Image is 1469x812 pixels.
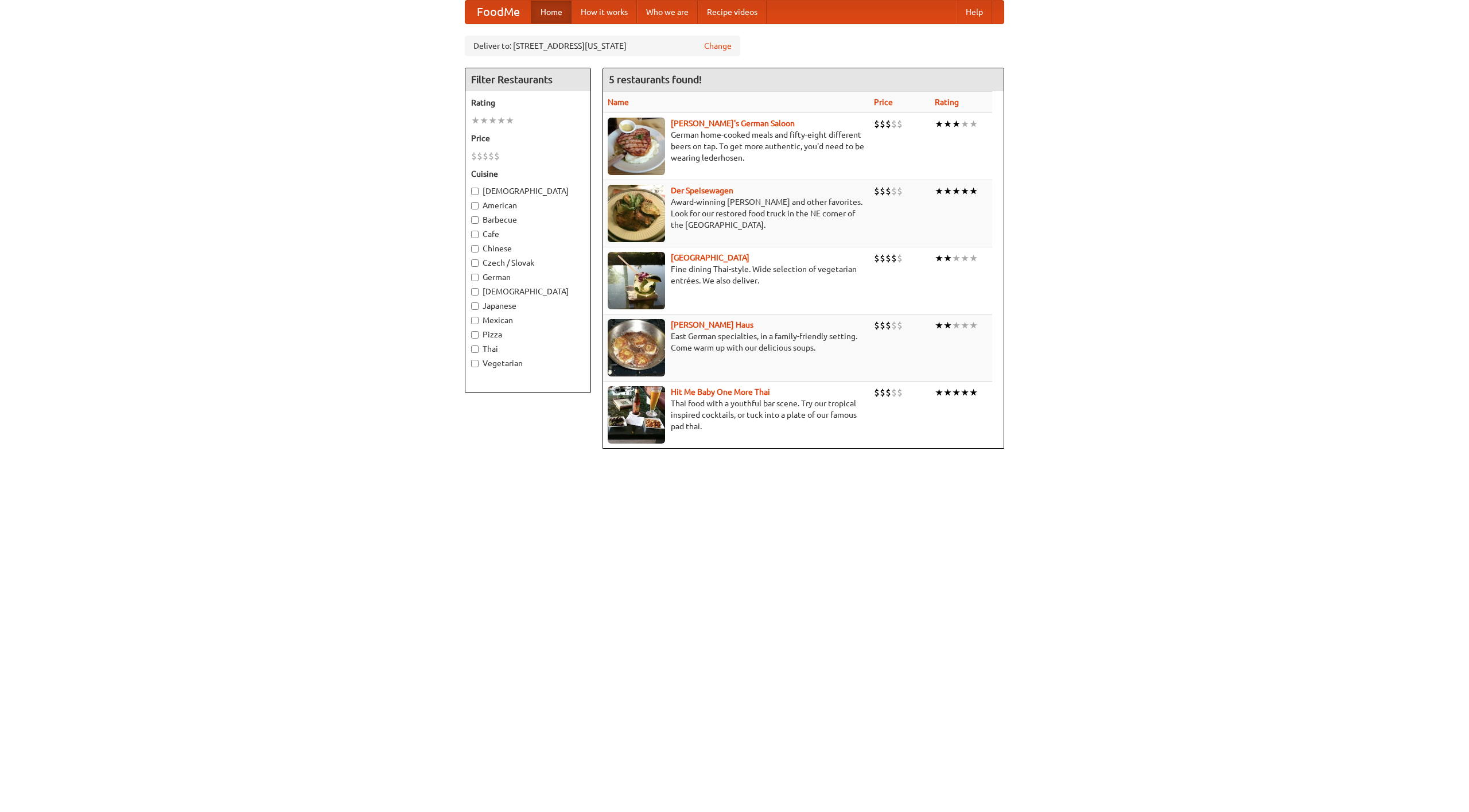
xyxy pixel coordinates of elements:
li: ★ [952,118,961,130]
li: ★ [943,319,952,332]
li: ★ [506,114,514,127]
a: [PERSON_NAME]'s German Saloon [671,119,795,128]
li: ★ [969,319,978,332]
label: American [471,200,585,211]
li: $ [885,386,891,399]
li: $ [897,319,903,332]
a: [PERSON_NAME] Haus [671,320,753,329]
a: Price [874,98,893,107]
li: $ [897,386,903,399]
li: ★ [952,252,961,265]
label: [DEMOGRAPHIC_DATA] [471,185,585,197]
li: $ [891,252,897,265]
li: $ [891,386,897,399]
li: $ [891,185,897,197]
a: Recipe videos [698,1,767,24]
a: Rating [935,98,959,107]
p: East German specialties, in a family-friendly setting. Come warm up with our delicious soups. [608,331,865,353]
input: Thai [471,345,479,353]
li: ★ [969,118,978,130]
li: $ [874,118,880,130]
li: $ [880,386,885,399]
a: Hit Me Baby One More Thai [671,387,770,397]
h5: Price [471,133,585,144]
input: Mexican [471,317,479,324]
img: esthers.jpg [608,118,665,175]
a: Der Speisewagen [671,186,733,195]
li: $ [483,150,488,162]
li: $ [885,118,891,130]
li: $ [477,150,483,162]
a: Who we are [637,1,698,24]
li: ★ [961,386,969,399]
label: Vegetarian [471,358,585,369]
li: $ [488,150,494,162]
h4: Filter Restaurants [465,68,590,91]
ng-pluralize: 5 restaurants found! [609,74,702,85]
li: $ [885,252,891,265]
li: ★ [943,185,952,197]
label: Pizza [471,329,585,340]
h5: Rating [471,97,585,108]
label: Barbecue [471,214,585,226]
input: Japanese [471,302,479,310]
li: $ [897,185,903,197]
img: satay.jpg [608,252,665,309]
li: $ [885,185,891,197]
li: $ [880,185,885,197]
input: Czech / Slovak [471,259,479,267]
li: ★ [961,185,969,197]
a: How it works [572,1,637,24]
a: FoodMe [465,1,531,24]
label: Cafe [471,228,585,240]
label: Japanese [471,300,585,312]
li: ★ [943,386,952,399]
a: Name [608,98,629,107]
li: ★ [488,114,497,127]
li: $ [874,386,880,399]
a: [GEOGRAPHIC_DATA] [671,253,749,262]
li: $ [874,252,880,265]
li: ★ [969,185,978,197]
input: Vegetarian [471,360,479,367]
li: $ [874,185,880,197]
li: ★ [952,185,961,197]
li: $ [897,118,903,130]
li: $ [891,118,897,130]
li: ★ [497,114,506,127]
li: ★ [952,386,961,399]
p: Thai food with a youthful bar scene. Try our tropical inspired cocktails, or tuck into a plate of... [608,398,865,432]
input: German [471,274,479,281]
li: ★ [935,185,943,197]
h5: Cuisine [471,168,585,180]
li: $ [885,319,891,332]
img: kohlhaus.jpg [608,319,665,376]
input: American [471,202,479,209]
p: Award-winning [PERSON_NAME] and other favorites. Look for our restored food truck in the NE corne... [608,196,865,231]
li: ★ [952,319,961,332]
input: [DEMOGRAPHIC_DATA] [471,288,479,296]
li: ★ [961,118,969,130]
li: $ [880,319,885,332]
li: ★ [943,118,952,130]
li: $ [471,150,477,162]
label: German [471,271,585,283]
li: $ [880,252,885,265]
li: $ [891,319,897,332]
li: $ [897,252,903,265]
li: ★ [943,252,952,265]
label: Czech / Slovak [471,257,585,269]
img: babythai.jpg [608,386,665,444]
li: ★ [935,252,943,265]
li: ★ [480,114,488,127]
input: Chinese [471,245,479,252]
a: Change [704,40,732,52]
a: Home [531,1,572,24]
p: German home-cooked meals and fifty-eight different beers on tap. To get more authentic, you'd nee... [608,129,865,164]
li: ★ [961,252,969,265]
